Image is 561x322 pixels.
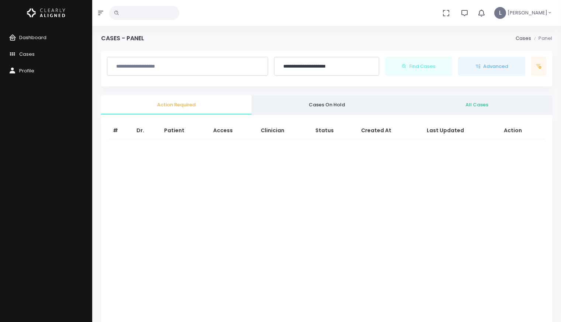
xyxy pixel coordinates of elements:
th: Status [311,122,357,139]
span: Cases [19,51,35,58]
span: Profile [19,67,34,74]
span: Action Required [107,101,246,109]
li: Panel [531,35,552,42]
img: Logo Horizontal [27,5,65,21]
span: Dashboard [19,34,46,41]
span: [PERSON_NAME] [508,9,547,17]
h4: Cases - Panel [101,35,144,42]
a: Cases [516,35,531,42]
th: Patient [160,122,209,139]
th: Dr. [132,122,160,139]
button: Advanced [458,57,525,76]
span: All Cases [408,101,546,109]
th: Clinician [256,122,311,139]
th: # [108,122,132,139]
button: Find Cases [385,57,452,76]
th: Created At [357,122,422,139]
span: Cases On Hold [257,101,396,109]
th: Action [499,122,545,139]
th: Last Updated [422,122,500,139]
span: L [494,7,506,19]
th: Access [209,122,256,139]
